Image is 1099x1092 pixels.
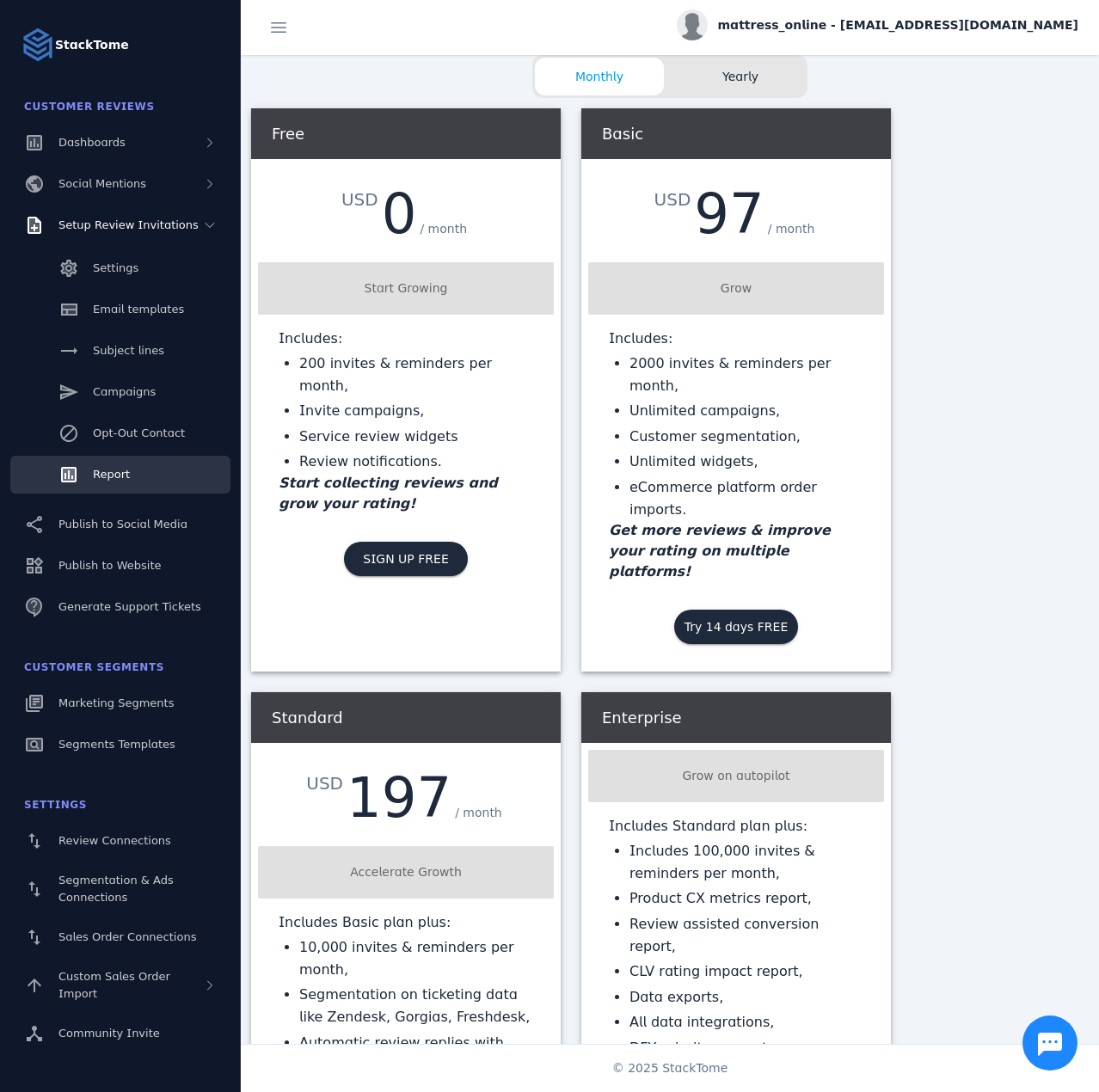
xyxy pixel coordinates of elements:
em: Get more reviews & improve your rating on multiple platforms! [609,522,831,580]
a: Opt-Out Contact [10,414,230,452]
p: Includes Basic plan plus: [279,912,533,933]
span: Segmentation & Ads Connections [58,874,174,904]
span: Setup Review Invitations [58,218,199,231]
div: Grow on autopilot [595,767,877,785]
span: Social Mentions [58,177,146,190]
div: 0 [382,187,417,242]
p: Includes: [279,328,533,349]
span: © 2025 StackTome [612,1059,728,1077]
span: Publish to Social Media [58,518,187,531]
span: Settings [93,261,138,274]
span: Sales Order Connections [58,930,196,943]
button: mattress_online - [EMAIL_ADDRESS][DOMAIN_NAME] [677,9,1078,40]
strong: StackTome [55,36,129,54]
div: / month [416,217,470,242]
a: Review Connections [10,822,230,860]
div: USD [654,187,695,212]
span: Subject lines [93,344,164,357]
a: Sales Order Connections [10,918,230,956]
em: Start collecting reviews and grow your rating! [279,475,498,512]
button: SIGN UP FREE [344,542,468,576]
span: Opt-Out Contact [93,426,185,439]
span: Settings [24,799,87,811]
span: Publish to Website [58,559,161,572]
span: SIGN UP FREE [363,553,448,565]
li: Customer segmentation, [629,426,863,448]
li: 10,000 invites & reminders per month, [299,936,533,980]
span: Yearly [676,68,805,86]
span: Dashboards [58,136,126,149]
div: USD [341,187,382,212]
p: Includes Standard plan plus: [609,816,863,837]
span: Segments Templates [58,738,175,751]
div: 97 [694,187,764,242]
span: Free [272,125,304,143]
span: Custom Sales Order Import [58,970,170,1000]
span: Try 14 days FREE [685,621,789,633]
li: 200 invites & reminders per month, [299,353,533,396]
span: Community Invite [58,1027,160,1040]
li: Review notifications. [299,451,533,473]
span: Enterprise [602,709,682,727]
img: profile.jpg [677,9,708,40]
li: Invite campaigns, [299,400,533,422]
span: Generate Support Tickets [58,600,201,613]
span: mattress_online - [EMAIL_ADDRESS][DOMAIN_NAME] [718,16,1078,34]
li: All data integrations, [629,1011,863,1034]
div: / month [451,801,506,825]
a: Community Invite [10,1015,230,1052]
a: Marketing Segments [10,684,230,722]
li: 2000 invites & reminders per month, [629,353,863,396]
span: Email templates [93,303,184,316]
div: Grow [595,279,877,298]
a: Publish to Website [10,547,230,585]
li: DFY priority support. [629,1037,863,1059]
span: Review Connections [58,834,171,847]
span: Marketing Segments [58,696,174,709]
li: Unlimited widgets, [629,451,863,473]
span: Standard [272,709,343,727]
span: Campaigns [93,385,156,398]
button: Try 14 days FREE [674,610,798,644]
a: Publish to Social Media [10,506,230,543]
li: Segmentation on ticketing data like Zendesk, Gorgias, Freshdesk, [299,984,533,1028]
div: Accelerate Growth [265,863,547,881]
a: Email templates [10,291,230,328]
span: Monthly [535,68,664,86]
a: Settings [10,249,230,287]
li: Unlimited campaigns, [629,400,863,422]
div: / month [764,217,819,242]
li: CLV rating impact report, [629,960,863,983]
div: 197 [347,770,451,825]
li: Service review widgets [299,426,533,448]
a: Report [10,456,230,494]
li: Includes 100,000 invites & reminders per month, [629,840,863,884]
a: Segmentation & Ads Connections [10,863,230,915]
li: Review assisted conversion report, [629,913,863,957]
li: Automatic review replies with ChatGPT AI, [299,1032,533,1076]
li: Product CX metrics report, [629,887,863,910]
span: Basic [602,125,643,143]
a: Generate Support Tickets [10,588,230,626]
li: eCommerce platform order imports. [629,476,863,520]
a: Segments Templates [10,726,230,764]
a: Campaigns [10,373,230,411]
div: Start Growing [265,279,547,298]
li: Data exports, [629,986,863,1009]
p: Includes: [609,328,863,349]
span: Customer Reviews [24,101,155,113]
img: Logo image [21,28,55,62]
span: Customer Segments [24,661,164,673]
div: USD [306,770,347,796]
a: Subject lines [10,332,230,370]
span: Report [93,468,130,481]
